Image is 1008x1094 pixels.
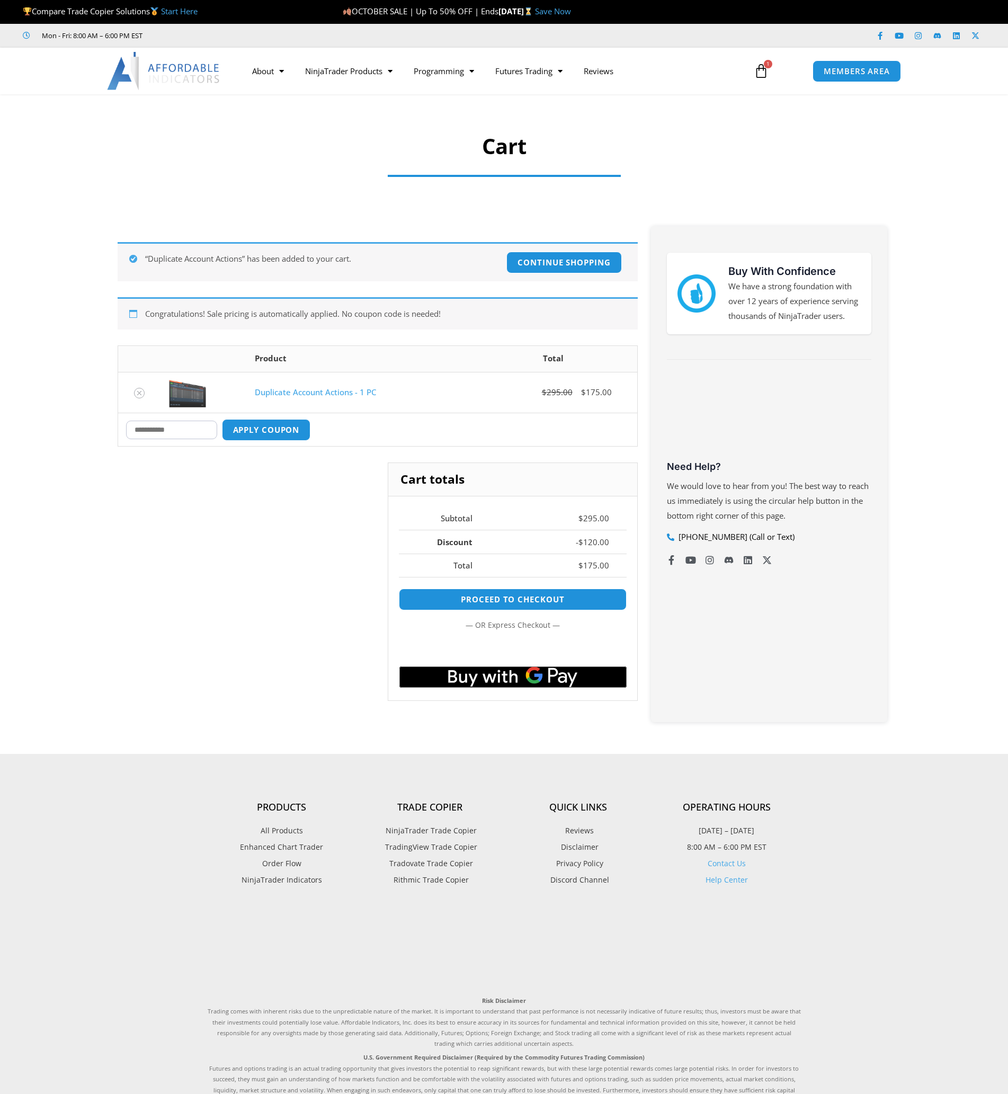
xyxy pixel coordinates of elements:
[242,59,295,83] a: About
[578,560,609,571] bdi: 175.00
[261,824,303,838] span: All Products
[39,29,142,42] span: Mon - Fri: 8:00 AM – 6:00 PM EST
[356,802,504,813] h4: Trade Copier
[118,297,638,330] div: Congratulations! Sale pricing is automatically applied. No coupon code is needed!
[667,460,871,473] h3: Need Help?
[504,857,653,870] a: Privacy Policy
[399,554,490,577] th: Total
[653,802,801,813] h4: Operating Hours
[581,387,612,397] bdi: 175.00
[677,274,716,313] img: mark thumbs good 43913 | Affordable Indicators – NinjaTrader
[356,873,504,887] a: Rithmic Trade Copier
[485,59,573,83] a: Futures Trading
[399,618,626,632] p: — or —
[403,59,485,83] a: Programming
[504,824,653,838] a: Reviews
[542,387,547,397] span: $
[397,638,628,663] iframe: Secure express checkout frame
[504,802,653,813] h4: Quick Links
[240,840,323,854] span: Enhanced Chart Trader
[356,824,504,838] a: NinjaTrader Trade Copier
[247,346,469,372] th: Product
[23,7,31,15] img: 🏆
[728,263,861,279] h3: Buy With Confidence
[576,537,578,547] span: -
[813,60,901,82] a: MEMBERS AREA
[504,873,653,887] a: Discord Channel
[578,513,583,523] span: $
[399,589,626,610] a: Proceed to checkout
[578,560,583,571] span: $
[387,857,473,870] span: Tradovate Trade Copier
[208,857,356,870] a: Order Flow
[222,419,311,441] button: Apply coupon
[157,30,316,41] iframe: Customer reviews powered by Trustpilot
[356,840,504,854] a: TradingView Trade Copier
[469,346,637,372] th: Total
[535,6,571,16] a: Save Now
[242,873,322,887] span: NinjaTrader Indicators
[208,873,356,887] a: NinjaTrader Indicators
[383,824,477,838] span: NinjaTrader Trade Copier
[399,530,490,554] th: Discount
[498,6,535,16] strong: [DATE]
[554,857,603,870] span: Privacy Policy
[676,530,795,545] span: [PHONE_NUMBER] (Call or Text)
[764,60,772,68] span: 1
[107,52,221,90] img: LogoAI | Affordable Indicators – NinjaTrader
[578,537,609,547] bdi: 120.00
[343,7,351,15] img: 🍂
[578,537,583,547] span: $
[388,463,637,496] h2: Cart totals
[153,131,855,161] h1: Cart
[343,6,498,16] span: OCTOBER SALE | Up To 50% OFF | Ends
[653,824,801,838] p: [DATE] – [DATE]
[558,840,599,854] span: Disclaimer
[391,873,469,887] span: Rithmic Trade Copier
[573,59,624,83] a: Reviews
[506,252,621,273] a: Continue shopping
[667,481,869,521] span: We would love to hear from you! The best way to reach us immediately is using the circular help b...
[824,67,890,75] span: MEMBERS AREA
[208,995,801,1049] p: Trading comes with inherent risks due to the unpredictable nature of the market. It is important ...
[728,279,861,324] p: We have a strong foundation with over 12 years of experience serving thousands of NinjaTrader users.
[581,387,586,397] span: $
[399,507,490,530] th: Subtotal
[708,858,746,868] a: Contact Us
[524,7,532,15] img: ⌛
[363,1053,645,1061] strong: U.S. Government Required Disclaimer (Required by the Commodity Futures Trading Commission)
[208,824,356,838] a: All Products
[242,59,742,83] nav: Menu
[667,378,871,458] iframe: Customer reviews powered by Trustpilot
[208,802,356,813] h4: Products
[169,378,206,407] img: Screenshot 2024-08-26 15414455555 | Affordable Indicators – NinjaTrader
[504,840,653,854] a: Disclaimer
[382,840,477,854] span: TradingView Trade Copier
[262,857,301,870] span: Order Flow
[23,6,198,16] span: Compare Trade Copier Solutions
[208,911,801,985] iframe: Customer reviews powered by Trustpilot
[150,7,158,15] img: 🥇
[295,59,403,83] a: NinjaTrader Products
[482,997,526,1004] strong: Risk Disclaimer
[653,840,801,854] p: 8:00 AM – 6:00 PM EST
[738,56,784,86] a: 1
[208,840,356,854] a: Enhanced Chart Trader
[399,666,627,688] button: Buy with GPay
[542,387,573,397] bdi: 295.00
[161,6,198,16] a: Start Here
[706,875,748,885] a: Help Center
[356,857,504,870] a: Tradovate Trade Copier
[578,513,609,523] bdi: 295.00
[134,388,145,398] a: Remove Duplicate Account Actions - 1 PC from cart
[563,824,594,838] span: Reviews
[118,242,638,281] div: “Duplicate Account Actions” has been added to your cart.
[255,387,376,397] a: Duplicate Account Actions - 1 PC
[548,873,609,887] span: Discord Channel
